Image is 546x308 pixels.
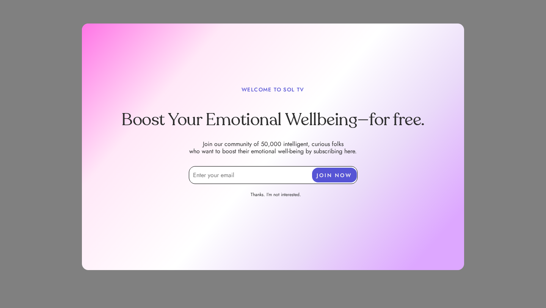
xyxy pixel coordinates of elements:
button: JOIN NOW [312,168,357,182]
p: WELCOME TO SOL TV [88,86,458,93]
a: Thanks. I’m not interested. [232,192,320,200]
p: Join our community of 50,000 intelligent, curious folks who want to boost their emotional well-be... [88,140,458,155]
h1: Boost Your Emotional Wellbeing—for free. [88,112,458,129]
input: Enter your email [189,166,358,184]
